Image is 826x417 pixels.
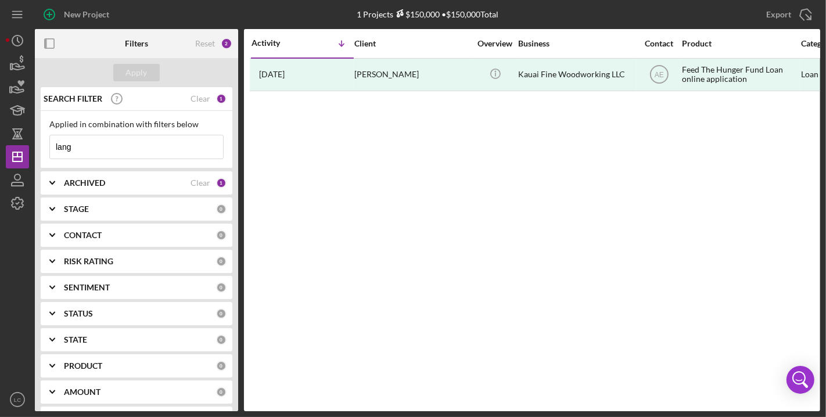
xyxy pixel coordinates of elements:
[518,39,634,48] div: Business
[216,204,227,214] div: 0
[354,39,471,48] div: Client
[64,335,87,344] b: STATE
[126,64,148,81] div: Apply
[216,361,227,371] div: 0
[216,387,227,397] div: 0
[216,335,227,345] div: 0
[44,94,102,103] b: SEARCH FILTER
[252,38,303,48] div: Activity
[49,120,224,129] div: Applied in combination with filters below
[393,9,440,19] div: $150,000
[113,64,160,81] button: Apply
[787,366,814,394] div: Open Intercom Messenger
[191,94,210,103] div: Clear
[216,94,227,104] div: 1
[354,59,471,90] div: [PERSON_NAME]
[35,3,121,26] button: New Project
[682,39,798,48] div: Product
[766,3,791,26] div: Export
[64,257,113,266] b: RISK RATING
[637,39,681,48] div: Contact
[6,388,29,411] button: LC
[64,231,102,240] b: CONTACT
[64,3,109,26] div: New Project
[64,178,105,188] b: ARCHIVED
[125,39,148,48] b: Filters
[216,256,227,267] div: 0
[216,308,227,319] div: 0
[195,39,215,48] div: Reset
[216,282,227,293] div: 0
[259,70,285,79] time: 2023-10-23 18:18
[221,38,232,49] div: 2
[14,397,21,403] text: LC
[64,361,102,371] b: PRODUCT
[755,3,820,26] button: Export
[64,283,110,292] b: SENTIMENT
[64,309,93,318] b: STATUS
[191,178,210,188] div: Clear
[518,59,634,90] div: Kauai Fine Woodworking LLC
[216,178,227,188] div: 1
[682,59,798,90] div: Feed The Hunger Fund Loan online application
[64,204,89,214] b: STAGE
[357,9,498,19] div: 1 Projects • $150,000 Total
[216,230,227,240] div: 0
[654,71,663,79] text: AE
[473,39,517,48] div: Overview
[64,387,100,397] b: AMOUNT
